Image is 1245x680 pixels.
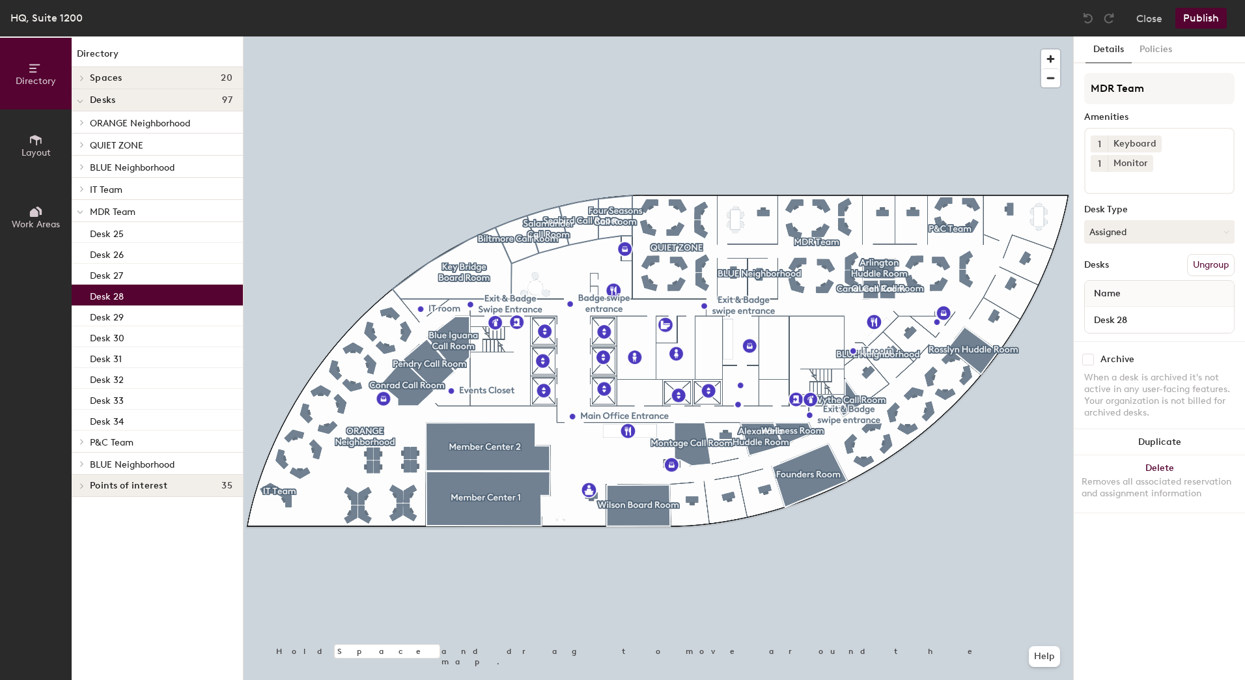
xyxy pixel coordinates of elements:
[1175,8,1227,29] button: Publish
[1132,36,1180,63] button: Policies
[1087,282,1127,305] span: Name
[90,329,124,344] p: Desk 30
[1074,429,1245,455] button: Duplicate
[90,391,124,406] p: Desk 33
[1082,12,1095,25] img: Undo
[90,412,124,427] p: Desk 34
[90,481,167,491] span: Points of interest
[1108,135,1162,152] div: Keyboard
[90,437,133,448] span: P&C Team
[1100,354,1134,365] div: Archive
[90,140,143,151] span: QUIET ZONE
[90,459,175,470] span: BLUE Neighborhood
[1187,254,1235,276] button: Ungroup
[90,371,124,386] p: Desk 32
[1084,205,1235,215] div: Desk Type
[1082,476,1237,500] div: Removes all associated reservation and assignment information
[1136,8,1162,29] button: Close
[90,266,123,281] p: Desk 27
[16,76,56,87] span: Directory
[90,118,190,129] span: ORANGE Neighborhood
[72,47,243,67] h1: Directory
[90,95,115,106] span: Desks
[1029,646,1060,667] button: Help
[90,350,122,365] p: Desk 31
[90,162,175,173] span: BLUE Neighborhood
[1084,260,1109,270] div: Desks
[1091,135,1108,152] button: 1
[1084,372,1235,419] div: When a desk is archived it's not active in any user-facing features. Your organization is not bil...
[90,287,124,302] p: Desk 28
[10,10,83,26] div: HQ, Suite 1200
[1084,220,1235,244] button: Assigned
[1084,112,1235,122] div: Amenities
[1102,12,1115,25] img: Redo
[221,73,232,83] span: 20
[1074,455,1245,513] button: DeleteRemoves all associated reservation and assignment information
[1091,155,1108,172] button: 1
[21,147,51,158] span: Layout
[12,219,60,230] span: Work Areas
[1108,155,1153,172] div: Monitor
[1098,157,1101,171] span: 1
[90,184,122,195] span: IT Team
[1087,311,1231,329] input: Unnamed desk
[90,73,122,83] span: Spaces
[90,246,124,261] p: Desk 26
[222,95,232,106] span: 97
[90,308,124,323] p: Desk 29
[90,206,135,218] span: MDR Team
[221,481,232,491] span: 35
[90,225,124,240] p: Desk 25
[1098,137,1101,151] span: 1
[1085,36,1132,63] button: Details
